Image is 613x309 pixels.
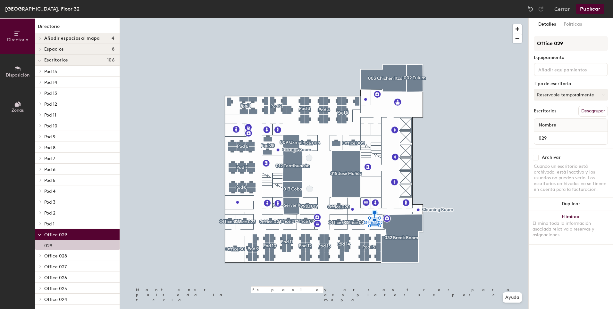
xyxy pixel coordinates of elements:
span: Pod 5 [44,178,55,183]
span: Office 027 [44,264,67,270]
div: [GEOGRAPHIC_DATA], Floor 32 [5,5,80,13]
span: Nombre [535,119,559,131]
span: 106 [107,58,114,63]
span: Office 024 [44,297,67,302]
span: Office 028 [44,253,67,259]
span: Pod 12 [44,102,57,107]
div: Equipamiento [534,55,608,60]
span: Pod 8 [44,145,55,150]
span: Pod 9 [44,134,55,140]
span: Pod 7 [44,156,55,161]
span: 4 [112,36,114,41]
img: Redo [538,6,544,12]
span: Office 026 [44,275,67,281]
span: Pod 6 [44,167,55,172]
button: Desagrupar [578,106,608,117]
button: Ayuda [503,292,522,303]
button: Cerrar [554,4,570,14]
span: Pod 15 [44,69,57,74]
span: Office 029 [44,232,67,238]
span: Añadir espacios al mapa [44,36,100,41]
button: Detalles [534,18,560,31]
span: Directorio [7,37,28,43]
span: Pod 4 [44,189,55,194]
span: Office 025 [44,286,67,291]
button: Reservable temporalmente [534,89,608,101]
span: Pod 13 [44,91,57,96]
span: 8 [112,47,114,52]
span: Pod 11 [44,112,56,118]
button: EliminarElimina toda la información asociada relativa a reservas y asignaciones. [529,210,613,244]
img: Undo [527,6,534,12]
div: Escritorios [534,109,556,114]
span: Zonas [12,108,24,113]
p: 029 [44,241,52,248]
span: Disposición [6,72,29,78]
button: Políticas [560,18,586,31]
span: Pod 10 [44,123,57,129]
span: Espacios [44,47,63,52]
div: Cuando un escritorio está archivado, está inactivo y los usuarios no pueden verlo. Los escritorio... [534,164,608,192]
span: Pod 1 [44,221,55,227]
h1: Directorio [35,23,120,33]
button: Duplicar [529,198,613,210]
span: Escritorios [44,58,68,63]
button: Publicar [576,4,604,14]
span: Pod 2 [44,210,55,216]
span: Pod 3 [44,199,55,205]
input: Escritorio sin nombre [535,134,606,142]
div: Archivar [542,155,561,160]
span: Pod 14 [44,80,57,85]
div: Tipo de escritorio [534,81,608,86]
div: Elimina toda la información asociada relativa a reservas y asignaciones. [533,221,609,238]
input: Añadir equipamientos [537,65,595,73]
